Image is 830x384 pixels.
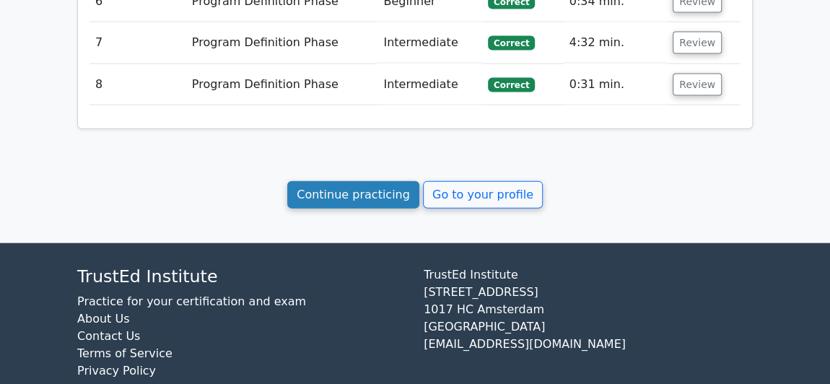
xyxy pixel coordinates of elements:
td: Intermediate [377,22,482,64]
h4: TrustEd Institute [77,266,406,287]
td: Program Definition Phase [186,22,378,64]
a: Continue practicing [287,181,419,209]
td: Program Definition Phase [186,64,378,105]
button: Review [673,32,722,54]
td: 4:32 min. [564,22,668,64]
td: 0:31 min. [564,64,668,105]
td: 7 [89,22,186,64]
span: Correct [488,36,535,51]
td: Intermediate [377,64,482,105]
a: Privacy Policy [77,364,156,378]
a: Terms of Service [77,346,172,360]
a: About Us [77,312,129,326]
span: Correct [488,78,535,92]
a: Practice for your certification and exam [77,294,306,308]
button: Review [673,74,722,96]
a: Contact Us [77,329,140,343]
td: 8 [89,64,186,105]
a: Go to your profile [423,181,543,209]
